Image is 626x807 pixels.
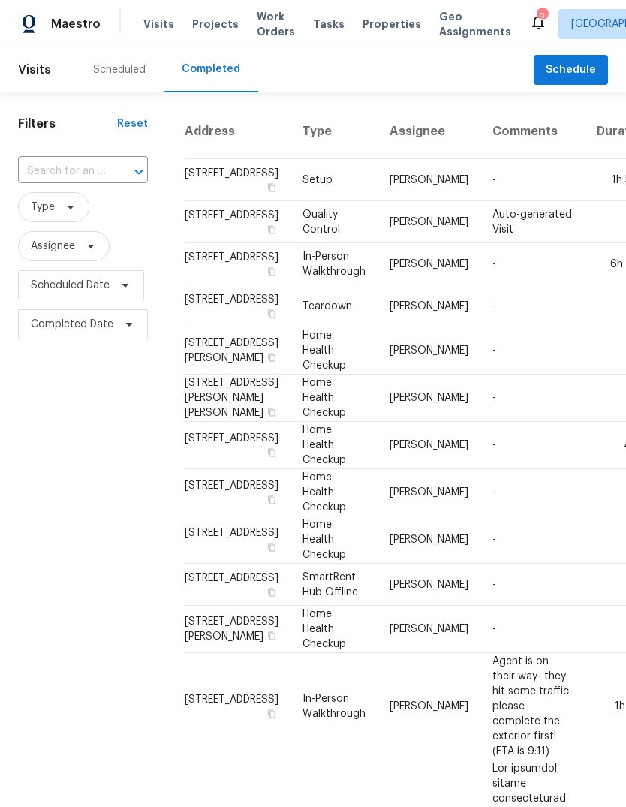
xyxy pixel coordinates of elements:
td: [STREET_ADDRESS] [184,243,290,285]
td: Home Health Checkup [290,327,378,375]
td: [PERSON_NAME] [378,606,480,653]
td: Home Health Checkup [290,375,378,422]
td: [STREET_ADDRESS] [184,201,290,243]
button: Copy Address [265,351,278,364]
td: Agent is on their way- they hit some traffic- please complete the exterior first! (ETA is 9:11) [480,653,585,760]
button: Copy Address [265,223,278,236]
th: Address [184,104,290,159]
td: - [480,516,585,564]
td: Home Health Checkup [290,422,378,469]
td: Home Health Checkup [290,516,378,564]
td: - [480,469,585,516]
span: Assignee [31,239,75,254]
td: [STREET_ADDRESS][PERSON_NAME] [184,606,290,653]
td: [PERSON_NAME] [378,469,480,516]
td: [STREET_ADDRESS] [184,653,290,760]
td: [PERSON_NAME] [378,243,480,285]
button: Copy Address [265,629,278,643]
div: Completed [182,62,240,77]
span: Work Orders [257,9,295,39]
td: [PERSON_NAME] [378,564,480,606]
div: Scheduled [93,62,146,77]
span: Completed Date [31,317,113,332]
button: Copy Address [265,405,278,419]
span: Scheduled Date [31,278,110,293]
button: Copy Address [265,446,278,459]
button: Copy Address [265,541,278,554]
td: Home Health Checkup [290,469,378,516]
td: [PERSON_NAME] [378,516,480,564]
th: Type [290,104,378,159]
td: Auto-generated Visit [480,201,585,243]
td: [PERSON_NAME] [378,285,480,327]
td: - [480,564,585,606]
span: Maestro [51,17,101,32]
td: Setup [290,159,378,201]
td: [PERSON_NAME] [378,422,480,469]
button: Open [128,161,149,182]
td: - [480,375,585,422]
td: [STREET_ADDRESS] [184,516,290,564]
span: Properties [363,17,421,32]
button: Copy Address [265,707,278,721]
span: Projects [192,17,239,32]
input: Search for an address... [18,160,106,183]
button: Copy Address [265,493,278,507]
td: - [480,159,585,201]
th: Assignee [378,104,480,159]
td: [STREET_ADDRESS] [184,422,290,469]
td: - [480,606,585,653]
button: Copy Address [265,265,278,279]
td: [PERSON_NAME] [378,327,480,375]
span: Visits [143,17,174,32]
div: Reset [117,116,148,131]
td: [STREET_ADDRESS][PERSON_NAME][PERSON_NAME] [184,375,290,422]
span: Tasks [313,19,345,29]
td: - [480,285,585,327]
span: Visits [18,53,51,86]
span: Schedule [546,61,596,80]
td: [PERSON_NAME] [378,159,480,201]
td: [STREET_ADDRESS] [184,469,290,516]
td: [STREET_ADDRESS][PERSON_NAME] [184,327,290,375]
td: [STREET_ADDRESS] [184,285,290,327]
button: Schedule [534,55,608,86]
h1: Filters [18,116,117,131]
td: [STREET_ADDRESS] [184,564,290,606]
td: SmartRent Hub Offline [290,564,378,606]
td: [PERSON_NAME] [378,375,480,422]
td: In-Person Walkthrough [290,653,378,760]
td: - [480,327,585,375]
td: In-Person Walkthrough [290,243,378,285]
td: Teardown [290,285,378,327]
td: Home Health Checkup [290,606,378,653]
td: - [480,422,585,469]
div: 9 [537,9,547,24]
button: Copy Address [265,181,278,194]
span: Type [31,200,55,215]
td: [PERSON_NAME] [378,201,480,243]
td: - [480,243,585,285]
button: Copy Address [265,586,278,599]
td: [STREET_ADDRESS] [184,159,290,201]
td: [PERSON_NAME] [378,653,480,760]
td: Quality Control [290,201,378,243]
span: Geo Assignments [439,9,511,39]
button: Copy Address [265,307,278,321]
th: Comments [480,104,585,159]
